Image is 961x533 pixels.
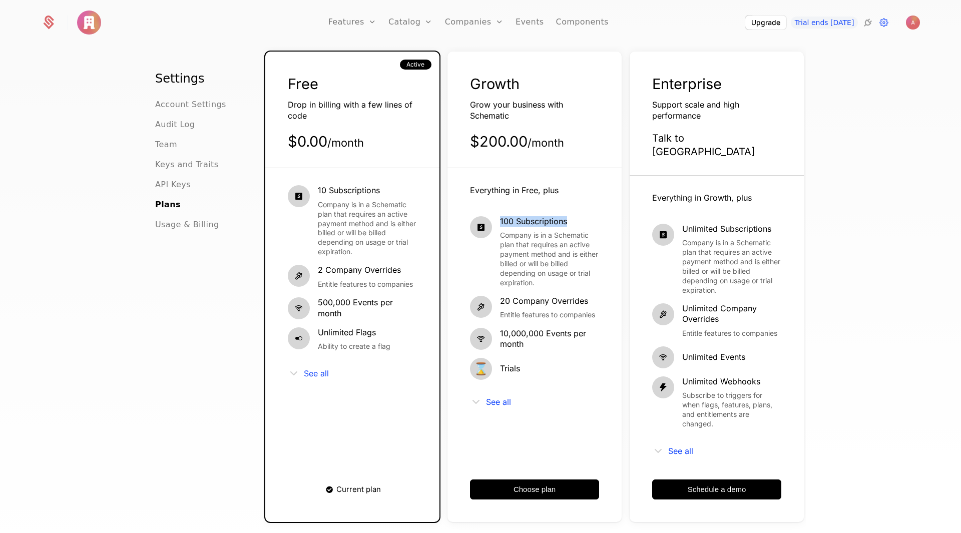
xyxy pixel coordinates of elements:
[470,75,520,93] span: Growth
[470,100,563,121] span: Grow your business with Schematic
[324,484,334,494] i: check-rounded
[318,200,417,257] span: Company is in a Schematic plan that requires an active payment method and is either billed or wil...
[304,369,329,377] span: See all
[652,75,722,93] span: Enterprise
[288,133,364,150] span: $0.00
[470,185,559,195] span: Everything in Free, plus
[406,61,424,69] span: Active
[288,367,300,379] i: chevron-down
[791,17,858,29] a: Trial ends [DATE]
[486,398,511,406] span: See all
[745,16,786,30] button: Upgrade
[528,136,564,149] sub: / month
[288,100,412,121] span: Drop in billing with a few lines of code
[682,224,781,235] span: Unlimited Subscriptions
[906,16,920,30] button: Open user button
[288,327,310,349] i: boolean-on
[470,358,492,380] span: ⌛
[470,216,492,238] i: cashapp
[318,327,390,338] span: Unlimited Flags
[155,159,218,171] a: Keys and Traits
[652,303,674,325] i: hammer
[652,445,664,457] i: chevron-down
[155,71,239,87] h1: Settings
[77,11,101,35] img: Aestryd
[288,297,310,319] i: signal
[862,17,874,29] a: Integrations
[288,265,310,287] i: hammer
[682,376,781,387] span: Unlimited Webhooks
[500,328,599,350] span: 10,000,000 Events per month
[318,280,413,289] span: Entitle features to companies
[500,216,599,227] span: 100 Subscriptions
[155,179,191,191] a: API Keys
[652,479,781,499] a: Schedule a demo
[318,185,417,196] span: 10 Subscriptions
[682,391,781,429] span: Subscribe to triggers for when flags, features, plans, and entitlements are changed.
[652,100,739,121] span: Support scale and high performance
[682,238,781,295] span: Company is in a Schematic plan that requires an active payment method and is either billed or wil...
[652,224,674,246] i: cashapp
[336,485,381,493] span: Current plan
[318,297,417,319] span: 500,000 Events per month
[155,71,239,231] nav: Main
[500,310,595,320] span: Entitle features to companies
[318,342,390,351] span: Ability to create a flag
[318,265,413,276] span: 2 Company Overrides
[652,346,674,368] i: signal
[155,99,226,111] a: Account Settings
[652,193,752,203] span: Everything in Growth, plus
[155,119,195,131] a: Audit Log
[470,296,492,318] i: hammer
[288,185,310,207] i: cashapp
[682,352,745,363] span: Unlimited Events
[500,296,595,307] span: 20 Company Overrides
[682,303,781,325] span: Unlimited Company Overrides
[327,136,364,149] sub: / month
[682,329,781,338] span: Entitle features to companies
[906,16,920,30] img: aestryd-ziwa
[500,363,520,374] span: Trials
[470,479,599,499] button: Choose plan
[155,139,177,151] a: Team
[652,132,755,158] span: Talk to [GEOGRAPHIC_DATA]
[288,75,318,93] span: Free
[155,199,181,211] a: Plans
[878,17,890,29] a: Settings
[470,396,482,408] i: chevron-down
[470,328,492,350] i: signal
[652,376,674,398] i: thunder
[668,447,693,455] span: See all
[470,133,564,150] span: $200.00
[155,219,219,231] a: Usage & Billing
[500,231,599,287] span: Company is in a Schematic plan that requires an active payment method and is either billed or wil...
